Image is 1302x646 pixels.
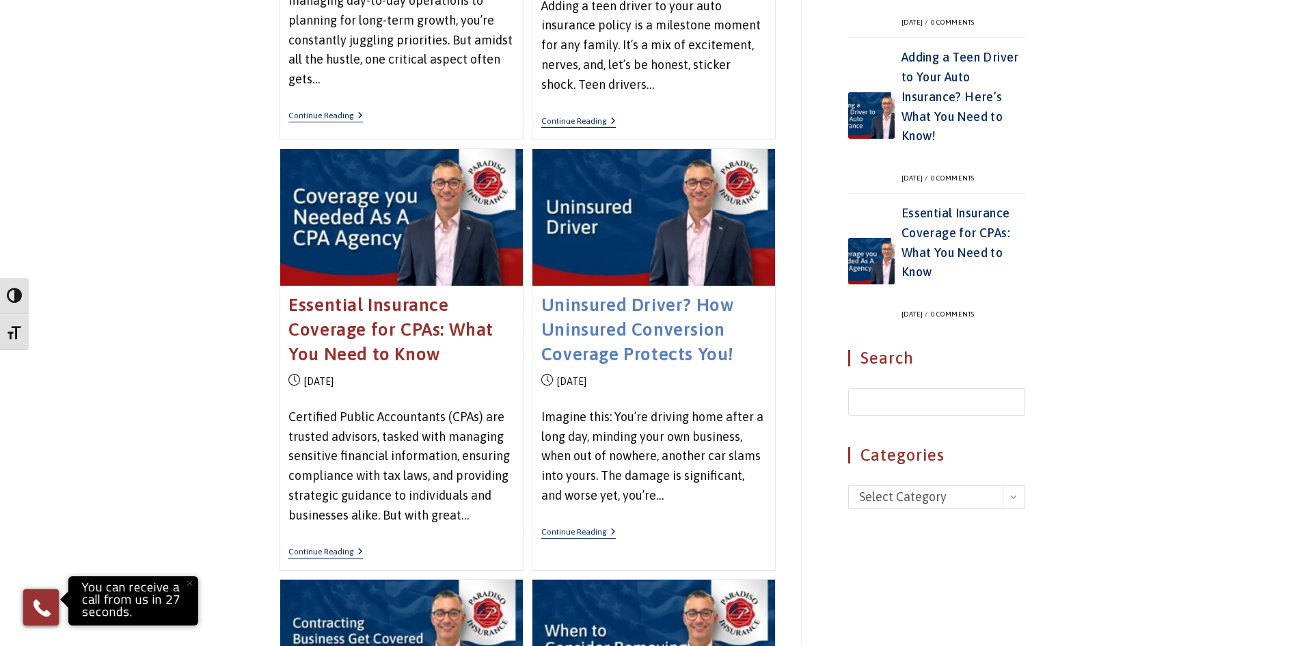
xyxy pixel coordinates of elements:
p: Imagine this: You’re driving home after a long day, minding your own business, when out of nowher... [541,407,767,506]
p: You can receive a call from us in 27 seconds. [72,580,195,622]
input: Insert search query [848,388,1025,416]
li: [DATE] [541,374,586,392]
div: [DATE] [901,310,930,319]
p: Certified Public Accountants (CPAs) are trusted advisors, tasked with managing sensitive financia... [288,407,514,526]
a: Essential Insurance Coverage for CPAs: What You Need to Know [901,206,1010,279]
a: 0 Comments [931,310,974,318]
ul: Post details: [541,374,767,399]
a: Adding a Teen Driver to Your Auto Insurance? Here’s What You Need to Know! [901,50,1019,143]
img: Phone icon [31,597,53,619]
h4: Search [848,350,1025,366]
form: Search this website [848,388,1025,416]
ul: Post details: [288,374,514,399]
div: [DATE] [901,174,930,183]
a: Uninsured Driver? How Uninsured Conversion Coverage Protects You! [541,295,734,365]
a: Continue Reading [541,527,616,539]
div: [DATE] [901,18,930,27]
li: [DATE] [288,374,334,392]
h4: Categories [848,447,1025,463]
a: Continue Reading [541,116,616,128]
a: Continue Reading [288,111,363,122]
button: Close [174,568,204,598]
span: / [923,18,930,26]
span: / [923,174,930,182]
a: 0 Comments [931,174,974,182]
a: Essential Insurance Coverage for CPAs: What You Need to Know [288,295,493,365]
span: / [923,310,930,318]
a: Continue Reading [288,547,363,558]
a: 0 Comments [931,18,974,26]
